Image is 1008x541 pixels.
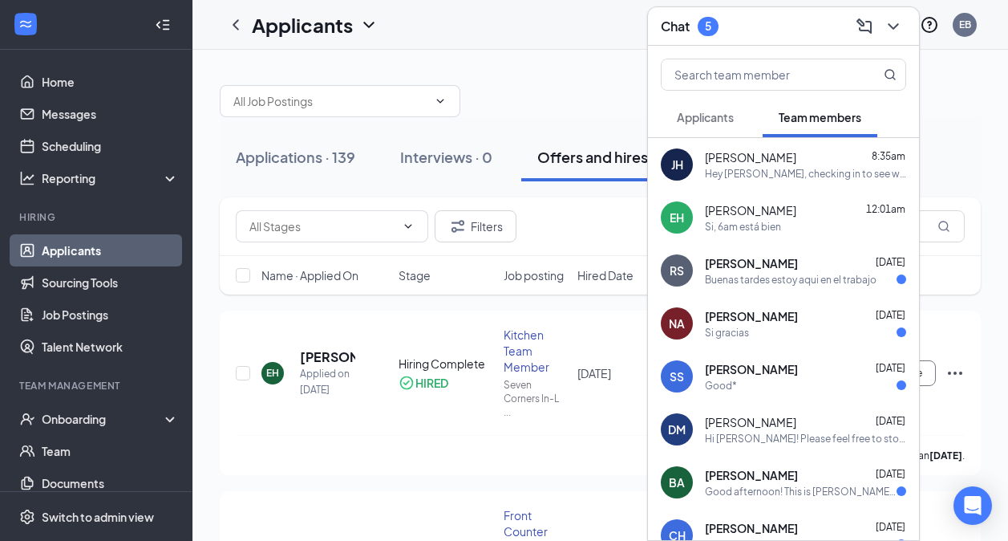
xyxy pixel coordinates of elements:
[670,209,684,226] div: EH
[249,218,395,235] input: All Stages
[261,267,358,283] span: Name · Applied On
[884,68,897,81] svg: MagnifyingGlass
[920,15,939,35] svg: QuestionInfo
[670,368,684,384] div: SS
[671,157,683,173] div: JH
[705,467,798,483] span: [PERSON_NAME]
[42,411,165,427] div: Onboarding
[705,255,798,271] span: [PERSON_NAME]
[669,315,685,332] div: NA
[359,15,379,35] svg: ChevronDown
[399,356,494,372] div: Hiring Complete
[876,362,905,374] span: [DATE]
[677,110,734,124] span: Applicants
[402,220,415,233] svg: ChevronDown
[42,170,180,186] div: Reporting
[300,348,355,366] h5: [PERSON_NAME]
[42,130,179,162] a: Scheduling
[504,327,567,375] div: Kitchen Team Member
[855,17,874,36] svg: ComposeMessage
[705,520,798,536] span: [PERSON_NAME]
[435,210,516,242] button: Filter Filters
[300,366,355,398] div: Applied on [DATE]
[670,262,684,279] div: RS
[705,202,796,218] span: [PERSON_NAME]
[400,147,492,167] div: Interviews · 0
[876,309,905,321] span: [DATE]
[705,361,798,377] span: [PERSON_NAME]
[42,66,179,98] a: Home
[705,308,798,324] span: [PERSON_NAME]
[266,366,279,380] div: EH
[42,266,179,299] a: Sourcing Tools
[705,149,796,165] span: [PERSON_NAME]
[929,449,962,462] b: [DATE]
[415,375,448,391] div: HIRED
[880,14,906,39] button: ChevronDown
[884,17,903,36] svg: ChevronDown
[852,14,877,39] button: ComposeMessage
[945,364,965,383] svg: Ellipses
[705,220,781,234] div: Si, 6am está bien
[705,414,796,430] span: [PERSON_NAME]
[19,210,176,224] div: Hiring
[661,18,690,35] h3: Chat
[537,147,681,167] div: Offers and hires · 313
[705,273,876,287] div: Buenas tardes estoy aqui en el trabajo
[662,59,852,90] input: Search team member
[705,167,906,181] div: Hey [PERSON_NAME], checking in to see when you want to be put on the schedule to start? Let me Kn...
[19,170,35,186] svg: Analysis
[705,326,749,340] div: Si gracias
[876,468,905,480] span: [DATE]
[504,267,564,283] span: Job posting
[233,92,427,110] input: All Job Postings
[434,95,447,108] svg: ChevronDown
[42,331,179,363] a: Talent Network
[399,267,431,283] span: Stage
[705,485,897,498] div: Good afternoon! This is [PERSON_NAME], I just went to go check if I was finally able to get into ...
[669,474,685,490] div: BA
[42,435,179,467] a: Team
[876,415,905,427] span: [DATE]
[705,432,906,445] div: Hi [PERSON_NAME]! Please feel free to stop by the restaurant anytime [DATE] or [DATE], your unifo...
[252,11,353,39] h1: Applicants
[226,15,245,35] svg: ChevronLeft
[236,147,355,167] div: Applications · 139
[19,509,35,525] svg: Settings
[448,217,468,236] svg: Filter
[19,379,176,393] div: Team Management
[779,110,861,124] span: Team members
[19,411,35,427] svg: UserCheck
[42,234,179,266] a: Applicants
[705,379,737,393] div: Good*
[668,421,686,437] div: DM
[42,299,179,331] a: Job Postings
[705,19,711,33] div: 5
[876,256,905,268] span: [DATE]
[959,18,971,31] div: EB
[872,150,905,162] span: 8:35am
[42,98,179,130] a: Messages
[42,509,154,525] div: Switch to admin view
[577,267,634,283] span: Hired Date
[504,378,567,419] div: Seven Corners In-L ...
[18,16,34,32] svg: WorkstreamLogo
[399,375,415,391] svg: CheckmarkCircle
[953,486,992,525] div: Open Intercom Messenger
[937,220,950,233] svg: MagnifyingGlass
[155,17,171,33] svg: Collapse
[866,203,905,215] span: 12:01am
[42,467,179,499] a: Documents
[876,521,905,533] span: [DATE]
[577,366,611,380] span: [DATE]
